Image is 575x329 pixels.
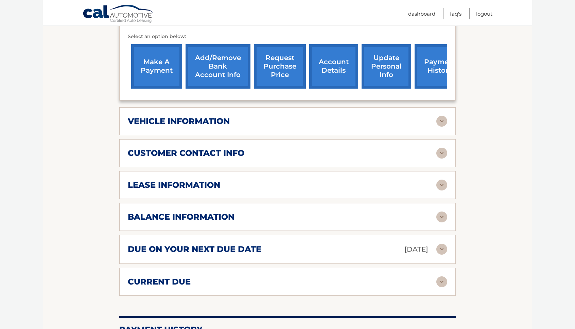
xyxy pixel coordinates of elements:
a: Add/Remove bank account info [186,44,250,89]
p: [DATE] [404,243,428,255]
h2: vehicle information [128,116,230,126]
img: accordion-rest.svg [436,148,447,159]
a: Logout [476,8,492,19]
a: make a payment [131,44,182,89]
a: Cal Automotive [83,4,154,24]
img: accordion-rest.svg [436,276,447,287]
h2: current due [128,277,191,287]
p: Select an option below: [128,33,447,41]
h2: due on your next due date [128,244,261,254]
a: Dashboard [408,8,435,19]
a: request purchase price [254,44,306,89]
a: payment history [415,44,466,89]
h2: lease information [128,180,220,190]
a: account details [309,44,358,89]
h2: balance information [128,212,234,222]
img: accordion-rest.svg [436,212,447,222]
a: FAQ's [450,8,461,19]
img: accordion-rest.svg [436,180,447,190]
a: update personal info [362,44,411,89]
h2: customer contact info [128,148,244,158]
img: accordion-rest.svg [436,116,447,127]
img: accordion-rest.svg [436,244,447,255]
